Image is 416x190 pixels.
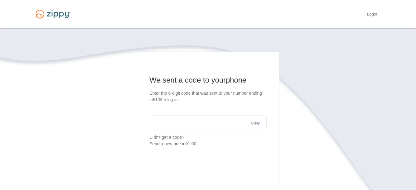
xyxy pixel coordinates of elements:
[367,12,377,18] a: Login
[150,75,267,85] h1: We sent a code to your phone
[150,90,267,103] p: Enter the 6-digit code that was sent to your number ending in 5108 to log in.
[32,7,74,21] img: Logo
[150,134,267,147] p: Didn't get a code?
[150,141,267,147] div: Send a new one in 01:00
[249,120,262,126] button: Clear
